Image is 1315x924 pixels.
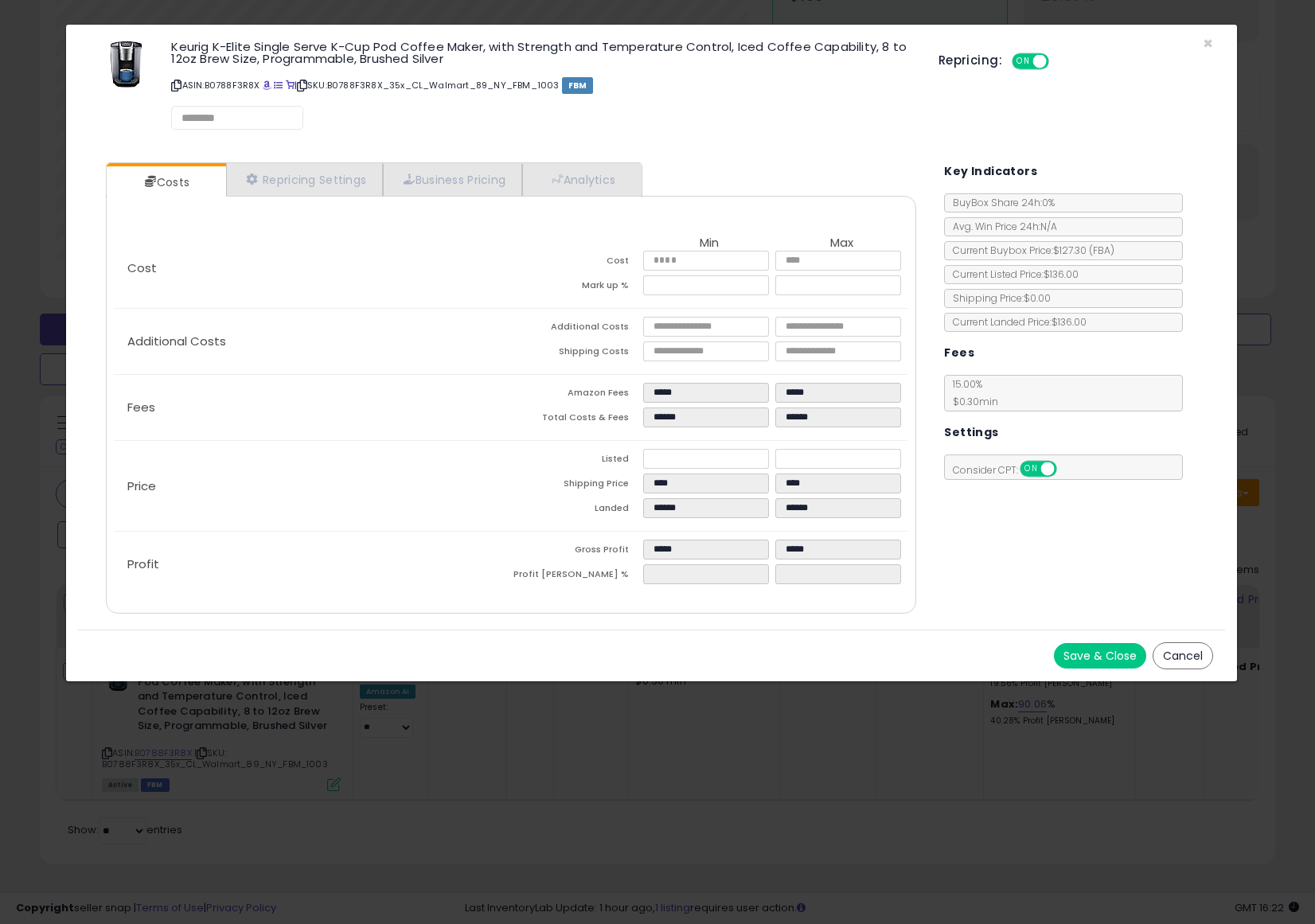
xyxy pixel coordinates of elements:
button: Cancel [1153,642,1213,669]
span: Current Buybox Price: [945,244,1114,257]
span: Shipping Price: $0.00 [945,291,1051,305]
span: FBM [562,77,594,94]
td: Cost [511,251,643,275]
p: Profit [115,558,511,571]
td: Listed [511,449,643,474]
a: Your listing only [286,79,295,92]
span: ON [1013,55,1033,68]
p: Price [115,480,511,493]
p: Additional Costs [115,335,511,348]
span: Avg. Win Price 24h: N/A [945,220,1057,233]
span: Current Listed Price: $136.00 [945,267,1079,281]
p: Fees [115,401,511,414]
h3: Keurig K-Elite Single Serve K-Cup Pod Coffee Maker, with Strength and Temperature Control, Iced C... [171,41,914,64]
a: Repricing Settings [226,163,384,196]
button: Save & Close [1054,643,1146,669]
p: Cost [115,262,511,275]
h5: Settings [944,423,998,443]
span: $0.30 min [945,395,998,408]
h5: Fees [944,343,974,363]
td: Amazon Fees [511,383,643,407]
a: Analytics [522,163,640,196]
span: OFF [1046,55,1071,68]
td: Mark up % [511,275,643,300]
h5: Repricing: [938,54,1002,67]
a: Business Pricing [383,163,522,196]
td: Profit [PERSON_NAME] % [511,564,643,589]
img: 41n8zdRKObL._SL60_.jpg [102,41,150,88]
span: ( FBA ) [1089,244,1114,257]
span: BuyBox Share 24h: 0% [945,196,1055,209]
span: Consider CPT: [945,463,1078,477]
span: Current Landed Price: $136.00 [945,315,1087,329]
th: Min [643,236,775,251]
td: Total Costs & Fees [511,407,643,432]
span: 15.00 % [945,377,998,408]
td: Shipping Price [511,474,643,498]
span: × [1203,32,1213,55]
p: ASIN: B0788F3R8X | SKU: B0788F3R8X_35x_CL_Walmart_89_NY_FBM_1003 [171,72,914,98]
a: BuyBox page [263,79,271,92]
a: All offer listings [274,79,283,92]
span: OFF [1055,462,1080,476]
th: Max [775,236,907,251]
span: ON [1021,462,1041,476]
td: Gross Profit [511,540,643,564]
td: Additional Costs [511,317,643,341]
a: Costs [107,166,224,198]
span: $127.30 [1053,244,1114,257]
td: Landed [511,498,643,523]
td: Shipping Costs [511,341,643,366]
h5: Key Indicators [944,162,1037,181]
